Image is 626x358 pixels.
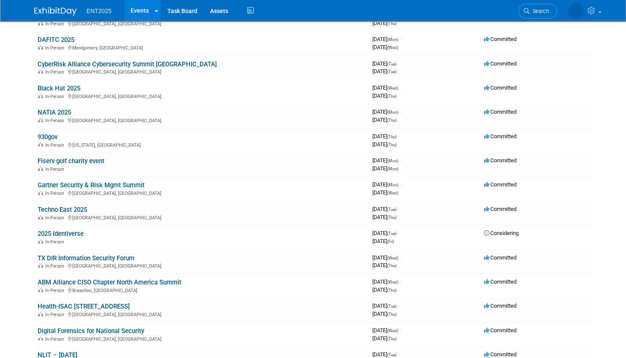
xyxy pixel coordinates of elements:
[484,327,517,333] span: Committed
[38,133,57,141] a: 930gov
[484,254,517,261] span: Committed
[38,45,43,49] img: In-Person Event
[399,254,401,261] span: -
[38,118,43,122] img: In-Person Event
[38,279,181,286] a: ABM Alliance CISO Chapter North America Summit
[372,109,401,115] span: [DATE]
[387,21,396,26] span: (Thu)
[399,157,401,164] span: -
[372,206,399,212] span: [DATE]
[484,206,517,212] span: Committed
[38,44,366,51] div: Montgomery, [GEOGRAPHIC_DATA]
[387,183,398,187] span: (Mon)
[372,20,396,26] span: [DATE]
[372,279,401,285] span: [DATE]
[372,93,396,99] span: [DATE]
[387,328,398,333] span: (Wed)
[38,93,366,99] div: [GEOGRAPHIC_DATA], [GEOGRAPHIC_DATA]
[38,287,366,293] div: Braselton, [GEOGRAPHIC_DATA]
[38,311,366,317] div: [GEOGRAPHIC_DATA], [GEOGRAPHIC_DATA]
[387,215,396,220] span: (Thu)
[45,118,67,123] span: In-Person
[372,189,398,196] span: [DATE]
[372,238,394,244] span: [DATE]
[387,207,396,212] span: (Tue)
[399,109,401,115] span: -
[38,263,43,268] img: In-Person Event
[372,262,396,268] span: [DATE]
[387,134,396,139] span: (Thu)
[398,133,399,139] span: -
[387,62,396,66] span: (Tue)
[38,191,43,195] img: In-Person Event
[387,304,396,309] span: (Tue)
[372,85,401,91] span: [DATE]
[530,8,549,14] span: Search
[38,36,74,44] a: DAFITC 2025
[38,288,43,292] img: In-Person Event
[484,230,519,236] span: Considering
[398,303,399,309] span: -
[38,69,43,74] img: In-Person Event
[38,157,104,165] a: Fiserv golf charity event
[387,94,396,98] span: (Thu)
[38,327,144,335] a: Digital Forensics for National Security
[568,3,584,19] img: Rose Bodin
[372,335,396,342] span: [DATE]
[484,181,517,188] span: Committed
[45,45,67,51] span: In-Person
[45,336,67,342] span: In-Person
[372,351,399,358] span: [DATE]
[45,191,67,196] span: In-Person
[38,167,43,171] img: In-Person Event
[38,230,84,238] a: 2025 Identiverse
[87,8,112,14] span: ENT2025
[38,141,366,148] div: [US_STATE], [GEOGRAPHIC_DATA]
[484,85,517,91] span: Committed
[387,45,398,50] span: (Wed)
[372,68,396,74] span: [DATE]
[38,189,366,196] div: [GEOGRAPHIC_DATA], [GEOGRAPHIC_DATA]
[372,287,396,293] span: [DATE]
[518,4,557,19] a: Search
[45,215,67,221] span: In-Person
[38,117,366,123] div: [GEOGRAPHIC_DATA], [GEOGRAPHIC_DATA]
[387,239,394,244] span: (Fri)
[387,167,398,171] span: (Mon)
[387,191,398,195] span: (Wed)
[398,351,399,358] span: -
[38,336,43,341] img: In-Person Event
[38,206,87,213] a: Techno East 2025
[45,21,67,27] span: In-Person
[372,36,401,42] span: [DATE]
[387,118,396,123] span: (Thu)
[387,256,398,260] span: (Wed)
[387,231,396,236] span: (Tue)
[387,142,396,147] span: (Thu)
[372,165,398,172] span: [DATE]
[484,303,517,309] span: Committed
[372,133,399,139] span: [DATE]
[484,109,517,115] span: Committed
[45,94,67,99] span: In-Person
[45,312,67,317] span: In-Person
[484,36,517,42] span: Committed
[45,167,67,172] span: In-Person
[45,69,67,75] span: In-Person
[387,312,396,317] span: (Thu)
[387,110,398,115] span: (Mon)
[38,94,43,98] img: In-Person Event
[372,60,399,67] span: [DATE]
[45,142,67,148] span: In-Person
[372,117,396,123] span: [DATE]
[34,7,77,16] img: ExhibitDay
[38,21,43,25] img: In-Person Event
[45,239,67,245] span: In-Person
[45,288,67,293] span: In-Person
[387,288,396,292] span: (Thu)
[399,279,401,285] span: -
[387,263,396,268] span: (Thu)
[372,311,396,317] span: [DATE]
[484,279,517,285] span: Committed
[387,86,398,90] span: (Wed)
